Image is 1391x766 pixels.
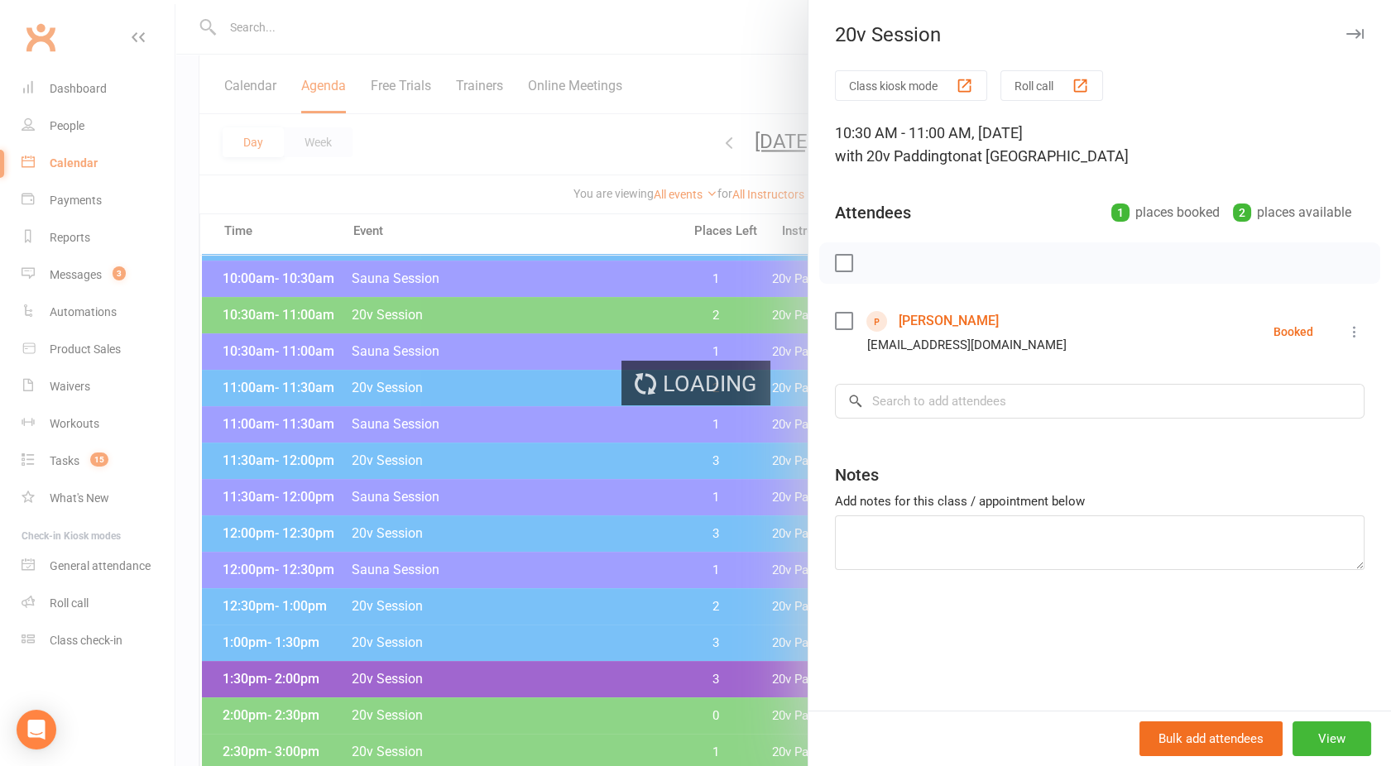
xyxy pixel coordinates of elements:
[835,122,1365,168] div: 10:30 AM - 11:00 AM, [DATE]
[867,334,1067,356] div: [EMAIL_ADDRESS][DOMAIN_NAME]
[835,463,879,486] div: Notes
[1139,721,1283,756] button: Bulk add attendees
[1273,326,1313,338] div: Booked
[899,308,999,334] a: [PERSON_NAME]
[1293,721,1371,756] button: View
[808,23,1391,46] div: 20v Session
[835,147,969,165] span: with 20v Paddington
[1111,203,1130,222] div: 1
[969,147,1129,165] span: at [GEOGRAPHIC_DATA]
[1000,70,1103,101] button: Roll call
[1233,203,1251,222] div: 2
[835,491,1365,511] div: Add notes for this class / appointment below
[835,201,911,224] div: Attendees
[835,70,987,101] button: Class kiosk mode
[17,710,56,749] div: Open Intercom Messenger
[1233,201,1351,224] div: places available
[835,384,1365,419] input: Search to add attendees
[1111,201,1220,224] div: places booked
